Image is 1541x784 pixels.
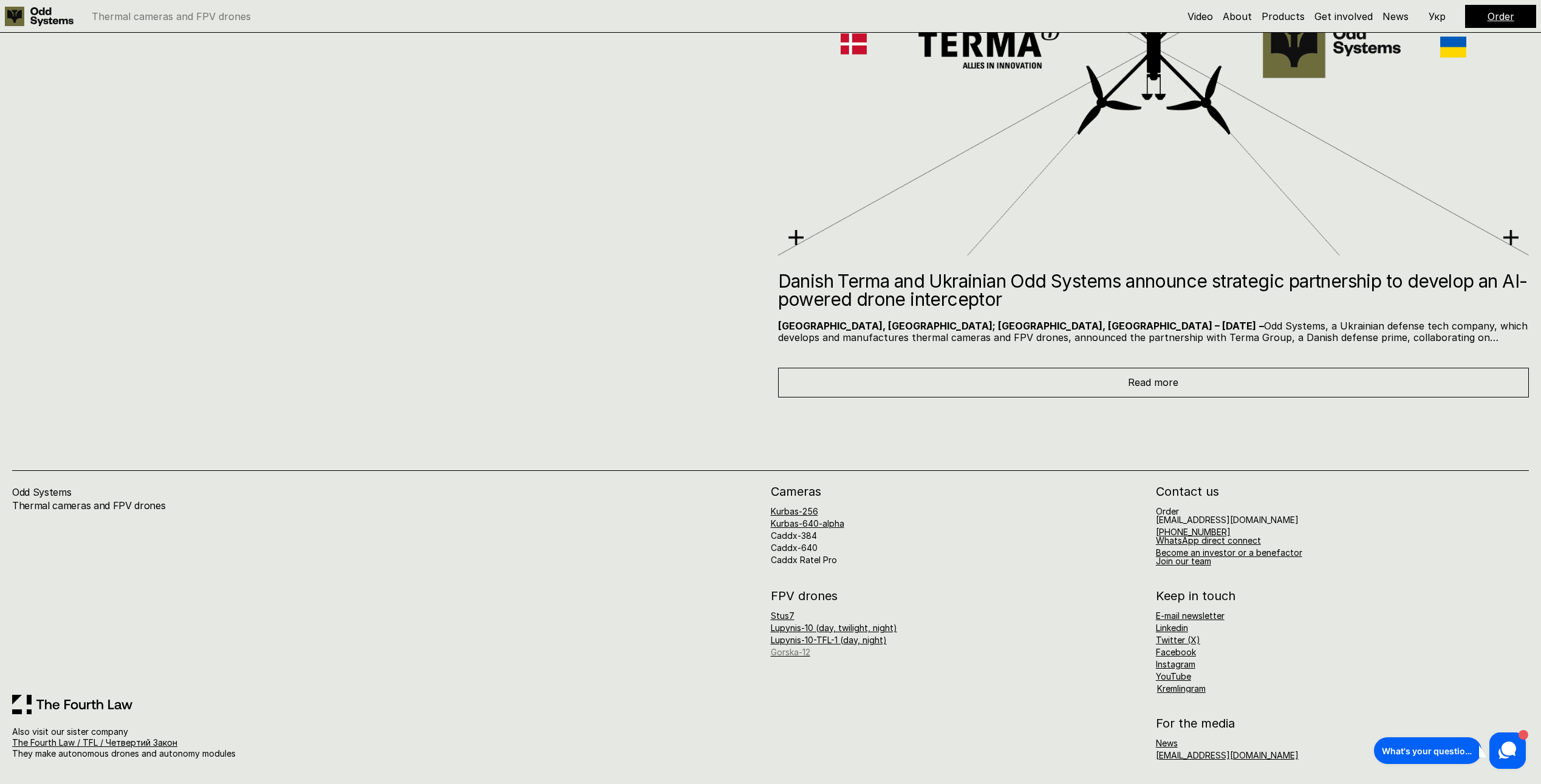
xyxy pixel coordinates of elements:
a: Become an investor or a benefactor [1156,547,1302,558]
p: Укр [1429,12,1446,21]
a: Lupynis-10-TFL-1 (day, night) [771,635,887,645]
a: Get involved [1314,10,1373,22]
p: Also visit our sister company They make autonomous drones and autonomy modules [12,726,331,760]
a: Lupynis-10 (day, twilight, night) [771,623,897,633]
a: [EMAIL_ADDRESS][DOMAIN_NAME] [1156,750,1299,760]
h2: For the media [1156,717,1529,729]
h2: Danish Terma and Ukrainian Odd Systems announce strategic partnership to develop an AI-powered dr... [778,272,1529,308]
a: [PHONE_NUMBER]WhatsApp direct connect [1156,527,1261,546]
h2: FPV drones [771,590,1144,602]
a: Order [1488,10,1514,22]
a: Stus7 [771,610,794,621]
a: News [1156,738,1178,748]
p: Thermal cameras and FPV drones [92,12,251,21]
a: Caddx-384 [771,530,817,541]
a: Kremlingram [1157,683,1206,694]
strong: [GEOGRAPHIC_DATA], [GEOGRAPHIC_DATA]; [GEOGRAPHIC_DATA], [GEOGRAPHIC_DATA] – [DATE] [778,320,1256,332]
a: Caddx Ratel Pro [771,555,837,565]
a: Instagram [1156,659,1195,669]
a: Products [1262,10,1305,22]
h2: Cameras [771,485,1144,498]
a: Linkedin [1156,623,1188,633]
a: Join our team [1156,556,1211,566]
h2: Contact us [1156,485,1529,498]
a: YouTube [1156,671,1191,681]
iframe: HelpCrunch [1371,729,1529,772]
a: The Fourth Law / TFL / Четвертий Закон [12,737,177,748]
a: Video [1187,10,1213,22]
h4: Odd Systems Thermal cameras and FPV drones [12,485,288,526]
a: About [1223,10,1252,22]
a: Kurbas-640-alpha [771,518,844,529]
span: Read more [1128,376,1178,388]
strong: – [1259,320,1264,332]
a: E-mail newsletter [1156,610,1225,621]
a: Facebook [1156,647,1196,657]
p: Odd Systems, a Ukrainian defense tech company, which develops and manufactures thermal cameras an... [778,320,1529,343]
a: Gorska-12 [771,647,810,657]
h2: Keep in touch [1156,590,1235,602]
h6: Order [EMAIL_ADDRESS][DOMAIN_NAME] [1156,507,1299,524]
a: Twitter (X) [1156,635,1200,645]
a: News [1382,10,1409,22]
a: Kurbas-256 [771,506,818,516]
a: Caddx-640 [771,542,818,553]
